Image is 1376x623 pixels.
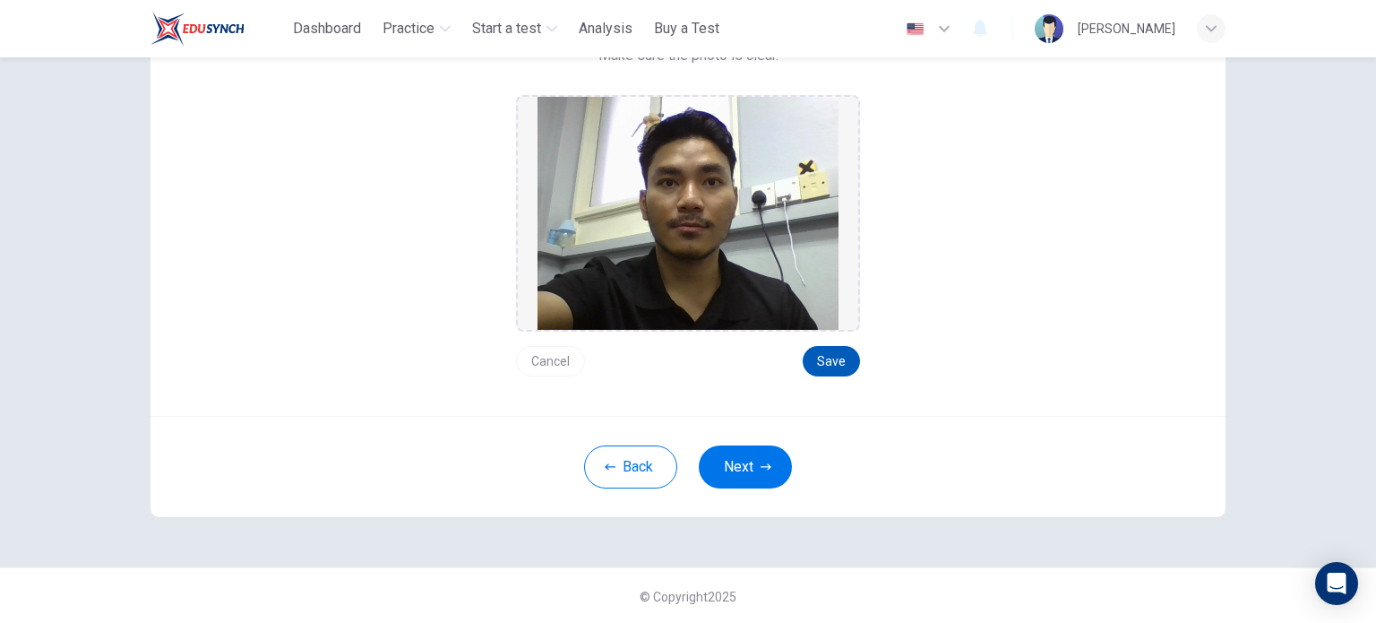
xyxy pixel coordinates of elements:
[472,18,541,39] span: Start a test
[654,18,719,39] span: Buy a Test
[537,97,838,330] img: preview screemshot
[584,446,677,489] button: Back
[579,18,632,39] span: Analysis
[1078,18,1175,39] div: [PERSON_NAME]
[286,13,368,45] button: Dashboard
[1035,14,1063,43] img: Profile picture
[375,13,458,45] button: Practice
[150,11,286,47] a: ELTC logo
[572,13,640,45] button: Analysis
[293,18,361,39] span: Dashboard
[699,446,792,489] button: Next
[1315,562,1358,605] div: Open Intercom Messenger
[647,13,727,45] button: Buy a Test
[465,13,564,45] button: Start a test
[904,22,926,36] img: en
[640,590,736,604] span: © Copyright 2025
[516,346,585,376] button: Cancel
[383,18,434,39] span: Practice
[803,346,860,376] button: Save
[150,11,245,47] img: ELTC logo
